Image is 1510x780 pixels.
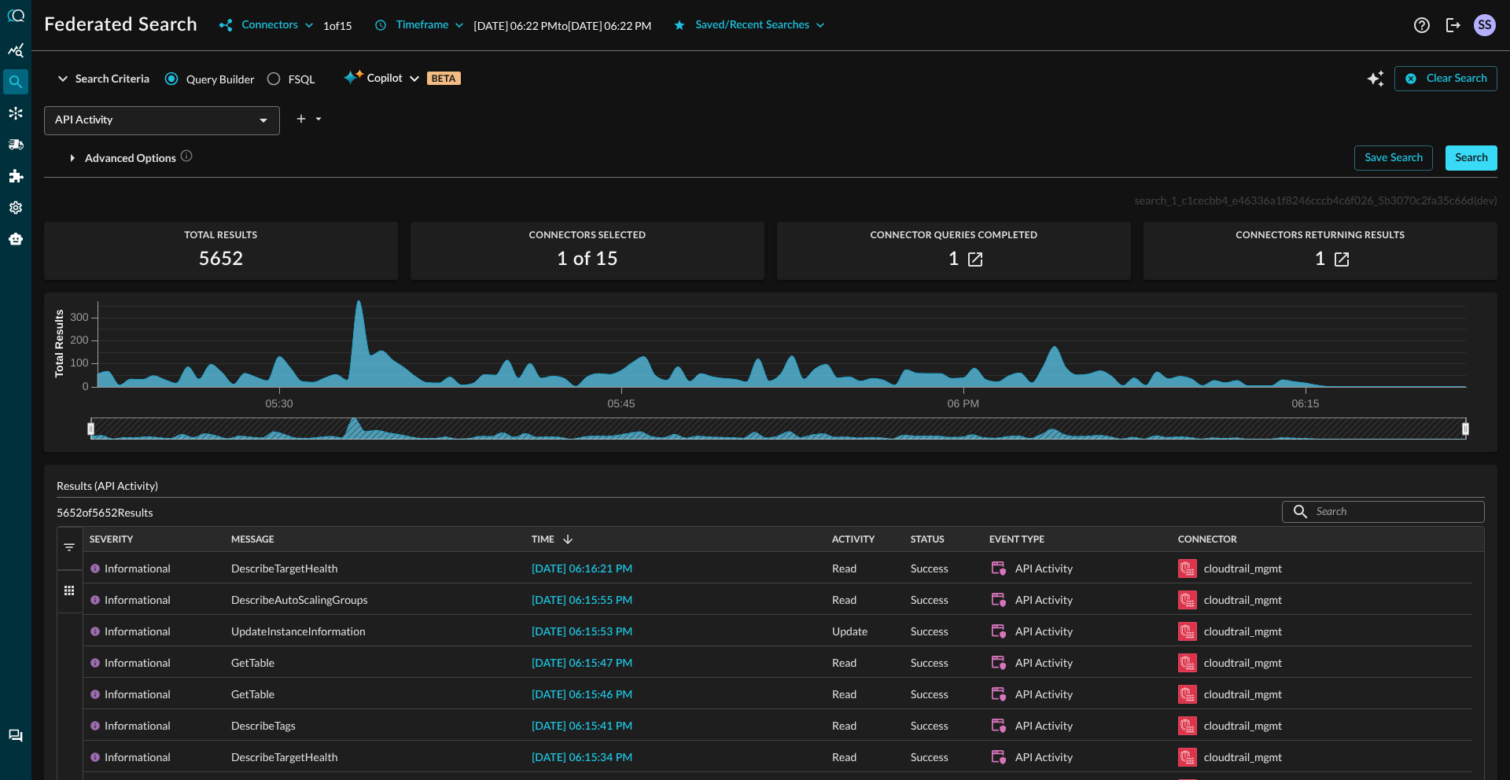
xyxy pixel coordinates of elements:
[832,710,856,741] span: Read
[607,397,635,410] tspan: 05:45
[411,230,764,241] span: Connectors Selected
[1204,647,1282,679] div: cloudtrail_mgmt
[90,534,133,545] span: Severity
[367,69,403,89] span: Copilot
[1455,149,1488,168] div: Search
[1427,69,1487,89] div: Clear Search
[265,397,293,410] tspan: 05:30
[75,69,149,89] div: Search Criteria
[1441,13,1466,38] button: Logout
[53,309,65,377] tspan: Total Results
[231,584,368,616] span: DescribeAutoScalingGroups
[557,247,618,272] h2: 1 of 15
[1204,553,1282,584] div: cloudtrail_mgmt
[105,553,171,584] div: Informational
[49,111,249,131] input: Select an Event Type
[532,752,632,763] span: [DATE] 06:15:34 PM
[105,647,171,679] div: Informational
[1474,193,1497,207] span: (dev)
[231,647,274,679] span: GetTable
[532,534,554,545] span: Time
[1015,616,1073,647] div: API Activity
[832,616,867,647] span: Update
[832,647,856,679] span: Read
[911,553,948,584] span: Success
[832,534,875,545] span: Activity
[57,504,153,521] p: 5652 of 5652 Results
[1178,591,1197,609] svg: Amazon Security Lake
[289,71,315,87] div: FSQL
[1317,497,1449,526] input: Search
[231,616,366,647] span: UpdateInstanceInformation
[473,17,651,34] p: [DATE] 06:22 PM to [DATE] 06:22 PM
[948,397,979,410] tspan: 06 PM
[832,584,856,616] span: Read
[664,13,834,38] button: Saved/Recent Searches
[365,13,474,38] button: Timeframe
[1178,716,1197,735] svg: Amazon Security Lake
[3,226,28,252] div: Query Agent
[1015,584,1073,616] div: API Activity
[57,477,1485,494] p: Results (API Activity)
[1178,534,1237,545] span: Connector
[210,13,322,38] button: Connectors
[105,741,171,773] div: Informational
[3,69,28,94] div: Federated Search
[1204,679,1282,710] div: cloudtrail_mgmt
[532,658,632,669] span: [DATE] 06:15:47 PM
[832,553,856,584] span: Read
[1015,710,1073,741] div: API Activity
[186,71,255,87] span: Query Builder
[532,627,632,638] span: [DATE] 06:15:53 PM
[396,16,449,35] div: Timeframe
[1178,559,1197,578] svg: Amazon Security Lake
[231,710,296,741] span: DescribeTags
[70,311,89,323] tspan: 300
[1204,741,1282,773] div: cloudtrail_mgmt
[532,721,632,732] span: [DATE] 06:15:41 PM
[989,534,1044,545] span: Event Type
[231,534,274,545] span: Message
[1394,66,1497,91] button: Clear Search
[1363,66,1388,91] button: Open Query Copilot
[44,145,203,171] button: Advanced Options
[1291,397,1319,410] tspan: 06:15
[198,247,243,272] h2: 5652
[948,247,959,272] h2: 1
[1178,653,1197,672] svg: Amazon Security Lake
[911,534,945,545] span: Status
[3,723,28,749] div: Chat
[532,690,632,701] span: [DATE] 06:15:46 PM
[1015,553,1073,584] div: API Activity
[911,616,948,647] span: Success
[1354,145,1433,171] button: Save Search
[231,741,337,773] span: DescribeTargetHealth
[1409,13,1434,38] button: Help
[3,132,28,157] div: Pipelines
[832,679,856,710] span: Read
[44,230,398,241] span: Total Results
[83,380,89,392] tspan: 0
[70,356,89,369] tspan: 100
[231,553,337,584] span: DescribeTargetHealth
[1446,145,1497,171] button: Search
[1204,710,1282,741] div: cloudtrail_mgmt
[1015,741,1073,773] div: API Activity
[1474,14,1496,36] div: SS
[4,164,29,189] div: Addons
[1015,679,1073,710] div: API Activity
[911,679,948,710] span: Success
[777,230,1131,241] span: Connector Queries Completed
[1178,622,1197,641] svg: Amazon Security Lake
[695,16,809,35] div: Saved/Recent Searches
[3,101,28,126] div: Connectors
[1315,247,1326,272] h2: 1
[911,647,948,679] span: Success
[44,13,197,38] h1: Federated Search
[1204,584,1282,616] div: cloudtrail_mgmt
[532,595,632,606] span: [DATE] 06:15:55 PM
[105,679,171,710] div: Informational
[911,584,948,616] span: Success
[1135,193,1474,207] span: search_1_c1cecbb4_e46336a1f8246cccb4c6f026_5b3070c2fa35c66d
[1015,647,1073,679] div: API Activity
